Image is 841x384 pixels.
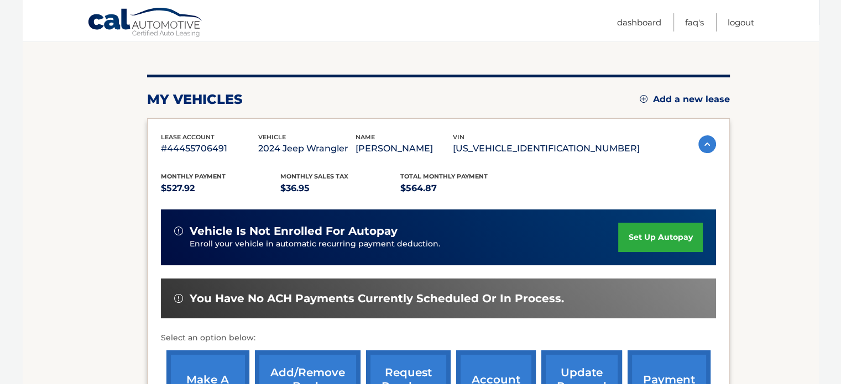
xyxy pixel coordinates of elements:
span: vehicle [258,133,286,141]
a: Logout [728,13,754,31]
p: Select an option below: [161,332,716,345]
p: $564.87 [400,181,520,196]
p: [PERSON_NAME] [356,141,453,156]
span: Total Monthly Payment [400,172,488,180]
a: FAQ's [685,13,704,31]
img: add.svg [640,95,647,103]
a: Cal Automotive [87,7,203,39]
span: Monthly Payment [161,172,226,180]
span: vehicle is not enrolled for autopay [190,224,398,238]
img: accordion-active.svg [698,135,716,153]
span: name [356,133,375,141]
p: $36.95 [280,181,400,196]
span: Monthly sales Tax [280,172,348,180]
img: alert-white.svg [174,294,183,303]
a: set up autopay [618,223,702,252]
span: lease account [161,133,215,141]
p: [US_VEHICLE_IDENTIFICATION_NUMBER] [453,141,640,156]
p: 2024 Jeep Wrangler [258,141,356,156]
h2: my vehicles [147,91,243,108]
span: vin [453,133,464,141]
p: Enroll your vehicle in automatic recurring payment deduction. [190,238,619,250]
p: $527.92 [161,181,281,196]
img: alert-white.svg [174,227,183,235]
p: #44455706491 [161,141,258,156]
a: Dashboard [617,13,661,31]
a: Add a new lease [640,94,730,105]
span: You have no ACH payments currently scheduled or in process. [190,292,564,306]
